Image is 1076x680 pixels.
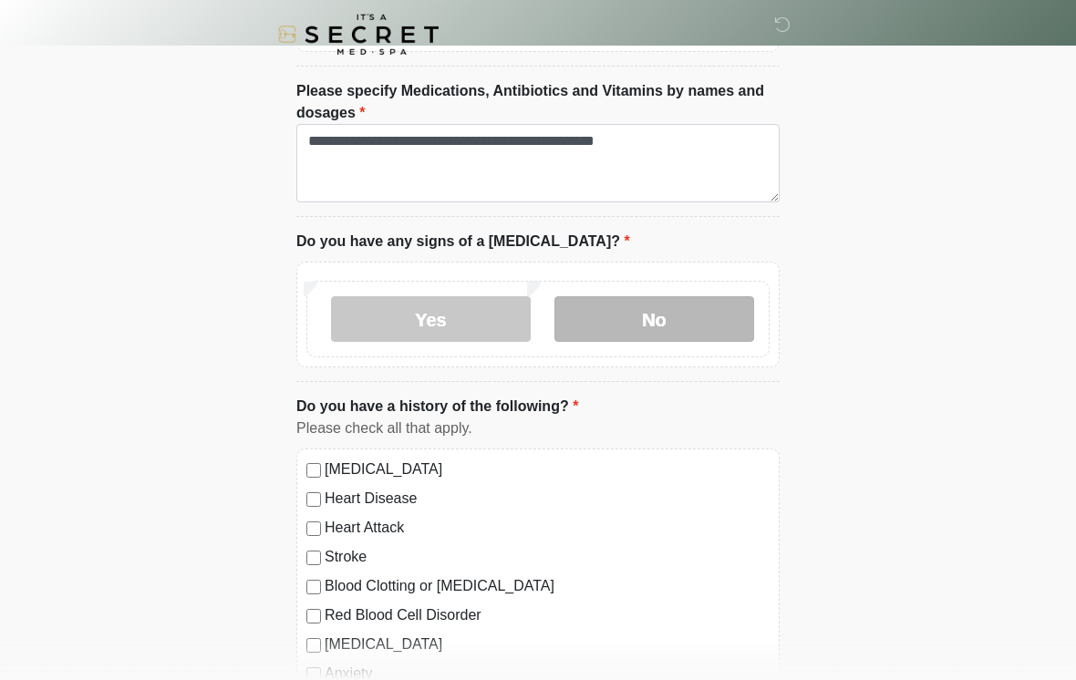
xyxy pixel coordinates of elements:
[325,458,770,480] label: [MEDICAL_DATA]
[554,296,754,342] label: No
[306,609,321,623] input: Red Blood Cell Disorder
[325,575,770,597] label: Blood Clotting or [MEDICAL_DATA]
[325,604,770,626] label: Red Blood Cell Disorder
[325,634,770,655] label: [MEDICAL_DATA]
[296,231,630,252] label: Do you have any signs of a [MEDICAL_DATA]?
[296,417,780,439] div: Please check all that apply.
[296,80,780,124] label: Please specify Medications, Antibiotics and Vitamins by names and dosages
[306,492,321,507] input: Heart Disease
[306,463,321,478] input: [MEDICAL_DATA]
[325,546,770,568] label: Stroke
[306,521,321,536] input: Heart Attack
[325,517,770,539] label: Heart Attack
[325,488,770,510] label: Heart Disease
[306,551,321,565] input: Stroke
[278,14,439,55] img: It's A Secret Med Spa Logo
[306,580,321,594] input: Blood Clotting or [MEDICAL_DATA]
[331,296,531,342] label: Yes
[306,638,321,653] input: [MEDICAL_DATA]
[296,396,578,417] label: Do you have a history of the following?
